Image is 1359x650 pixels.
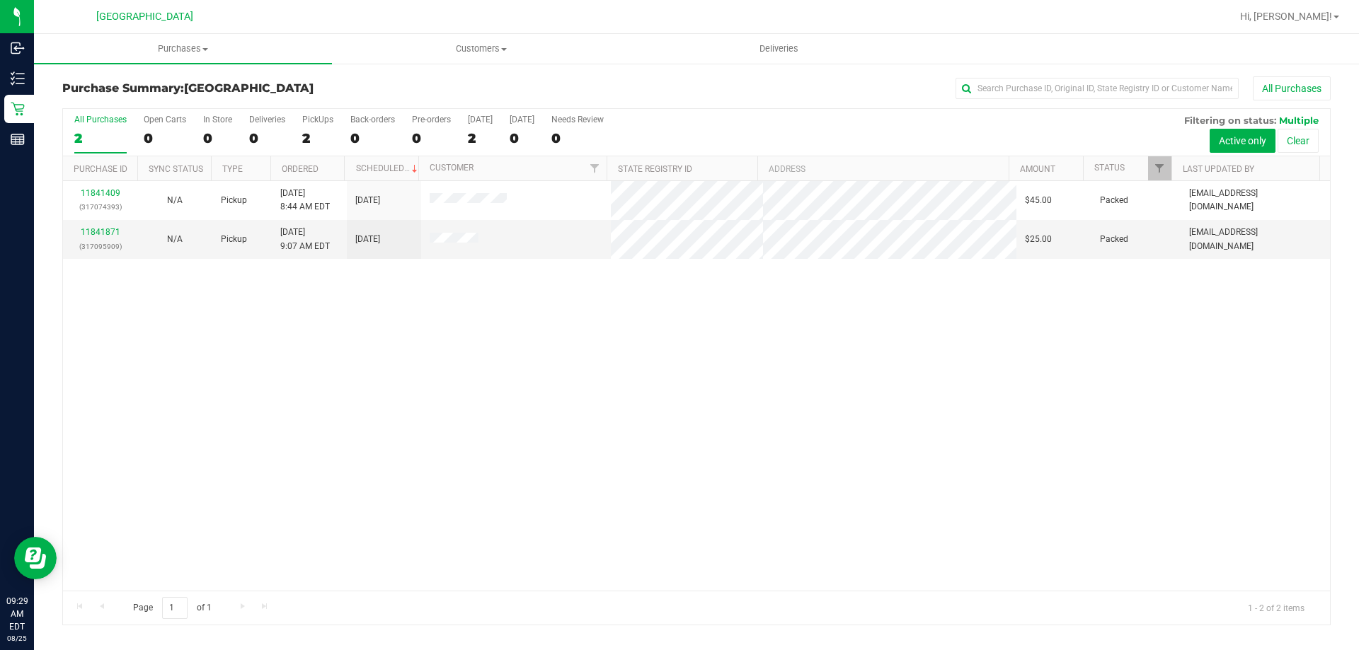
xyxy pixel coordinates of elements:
div: Pre-orders [412,115,451,124]
button: N/A [167,194,183,207]
span: 1 - 2 of 2 items [1237,597,1316,618]
span: Purchases [34,42,332,55]
p: 08/25 [6,633,28,644]
div: PickUps [302,115,333,124]
inline-svg: Reports [11,132,25,146]
a: Scheduled [356,163,420,173]
span: [DATE] 9:07 AM EDT [280,226,330,253]
div: 0 [510,130,534,146]
span: Filtering on status: [1184,115,1276,126]
a: 11841409 [81,188,120,198]
div: Back-orders [350,115,395,124]
a: Customers [332,34,630,64]
span: [EMAIL_ADDRESS][DOMAIN_NAME] [1189,226,1321,253]
inline-svg: Inbound [11,41,25,55]
input: 1 [162,597,188,619]
inline-svg: Inventory [11,71,25,86]
div: 2 [302,130,333,146]
div: 0 [412,130,451,146]
button: N/A [167,233,183,246]
input: Search Purchase ID, Original ID, State Registry ID or Customer Name... [956,78,1239,99]
div: 0 [551,130,604,146]
a: Filter [583,156,607,180]
span: $25.00 [1025,233,1052,246]
a: Type [222,164,243,174]
div: 0 [350,130,395,146]
div: 2 [74,130,127,146]
div: 0 [144,130,186,146]
button: Clear [1278,129,1319,153]
span: [DATE] [355,194,380,207]
div: 0 [203,130,232,146]
a: 11841871 [81,227,120,237]
span: [DATE] 8:44 AM EDT [280,187,330,214]
p: 09:29 AM EDT [6,595,28,633]
div: 2 [468,130,493,146]
a: Status [1094,163,1125,173]
div: [DATE] [510,115,534,124]
span: Not Applicable [167,234,183,244]
p: (317095909) [71,240,129,253]
button: All Purchases [1253,76,1331,100]
p: (317074393) [71,200,129,214]
div: Open Carts [144,115,186,124]
div: All Purchases [74,115,127,124]
span: Not Applicable [167,195,183,205]
th: Address [757,156,1009,181]
span: $45.00 [1025,194,1052,207]
span: [EMAIL_ADDRESS][DOMAIN_NAME] [1189,187,1321,214]
a: Customer [430,163,474,173]
div: Needs Review [551,115,604,124]
span: Hi, [PERSON_NAME]! [1240,11,1332,22]
a: State Registry ID [618,164,692,174]
span: [DATE] [355,233,380,246]
a: Ordered [282,164,319,174]
a: Filter [1148,156,1171,180]
button: Active only [1210,129,1275,153]
span: Multiple [1279,115,1319,126]
inline-svg: Retail [11,102,25,116]
div: [DATE] [468,115,493,124]
span: [GEOGRAPHIC_DATA] [96,11,193,23]
span: Page of 1 [121,597,223,619]
a: Amount [1020,164,1055,174]
span: Packed [1100,194,1128,207]
a: Last Updated By [1183,164,1254,174]
a: Deliveries [630,34,928,64]
span: Pickup [221,194,247,207]
span: Customers [333,42,629,55]
span: Pickup [221,233,247,246]
span: Deliveries [740,42,818,55]
a: Purchases [34,34,332,64]
div: In Store [203,115,232,124]
div: Deliveries [249,115,285,124]
span: Packed [1100,233,1128,246]
span: [GEOGRAPHIC_DATA] [184,81,314,95]
a: Purchase ID [74,164,127,174]
h3: Purchase Summary: [62,82,485,95]
div: 0 [249,130,285,146]
a: Sync Status [149,164,203,174]
iframe: Resource center [14,537,57,579]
